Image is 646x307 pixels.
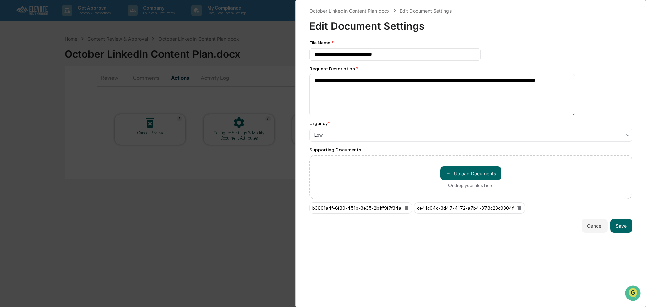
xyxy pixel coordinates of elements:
div: Or drop your files here [448,183,494,188]
span: Attestations [56,85,83,92]
a: 🖐️Preclearance [4,82,46,94]
button: Start new chat [114,54,122,62]
div: 🔎 [7,98,12,104]
span: ＋ [446,170,451,177]
div: Edit Document Settings [400,8,452,14]
div: We're available if you need us! [23,58,85,64]
button: Save [610,219,632,233]
div: Start new chat [23,52,110,58]
a: 🔎Data Lookup [4,95,45,107]
div: 🖐️ [7,86,12,91]
div: File Name [309,40,632,45]
span: Data Lookup [13,98,42,104]
div: ce41c04d-3d47-4172-a7b4-378c23c9304f [414,202,525,214]
div: Supporting Documents [309,147,632,152]
div: b3601a4f-6f30-451b-8e35-2b1ff9f7f34a [309,202,412,214]
p: How can we help? [7,14,122,25]
div: Edit Document Settings [309,14,632,32]
div: Request Description [309,66,632,71]
div: October LinkedIn Content Plan.docx [309,8,390,14]
span: Preclearance [13,85,43,92]
img: 1746055101610-c473b297-6a78-478c-a979-82029cc54cd1 [7,52,19,64]
span: Pylon [67,114,81,119]
a: Powered byPylon [47,114,81,119]
div: 🗄️ [49,86,54,91]
iframe: Open customer support [624,285,643,303]
button: Or drop your files here [440,166,501,180]
a: 🗄️Attestations [46,82,86,94]
div: Urgency [309,121,330,126]
button: Cancel [582,219,608,233]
